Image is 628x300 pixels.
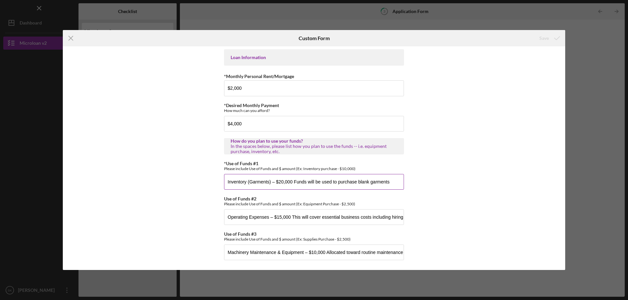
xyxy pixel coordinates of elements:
div: How do you plan to use your funds? [231,138,397,144]
div: Save [539,32,549,45]
div: Loan Information [231,55,397,60]
label: *Use of Funds #1 [224,161,258,166]
div: Please include Use of Funds and $ amount (Ex: Inventory purchase - $10,000) [224,166,404,171]
div: Please include Use of Funds and $ amount (Ex: Supplies Purchase - $2,500) [224,237,404,242]
label: *Desired Monthly Payment [224,103,279,108]
label: Use of Funds #2 [224,196,256,201]
div: How much can you afford? [224,108,404,113]
label: *Monthly Personal Rent/Mortgage [224,73,294,79]
label: Use of Funds #3 [224,231,256,237]
h6: Custom Form [299,35,330,41]
button: Save [533,32,565,45]
div: In the spaces below, please list how you plan to use the funds -- i.e. equipment purchase, invent... [231,144,397,154]
div: Please include Use of Funds and $ amount (Ex: Equipment Purchase - $2,500) [224,201,404,206]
